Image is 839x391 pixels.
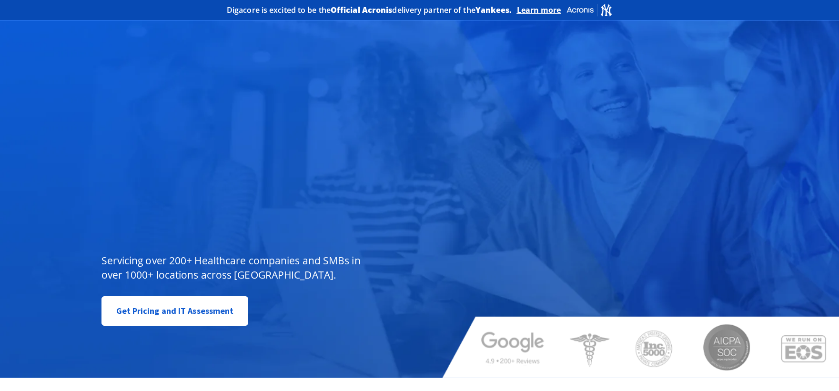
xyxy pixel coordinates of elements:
[517,5,561,15] a: Learn more
[475,5,512,15] b: Yankees.
[101,296,249,326] a: Get Pricing and IT Assessment
[101,253,368,282] p: Servicing over 200+ Healthcare companies and SMBs in over 1000+ locations across [GEOGRAPHIC_DATA].
[331,5,393,15] b: Official Acronis
[566,3,613,17] img: Acronis
[116,301,234,321] span: Get Pricing and IT Assessment
[227,6,512,14] h2: Digacore is excited to be the delivery partner of the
